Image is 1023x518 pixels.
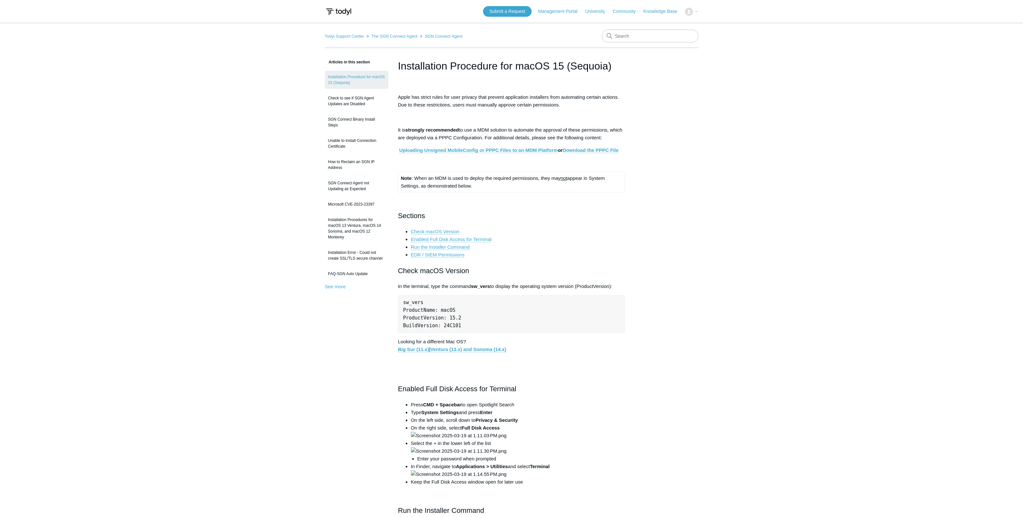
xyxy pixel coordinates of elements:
[425,34,462,39] a: SGN Connect Agent
[476,417,518,423] strong: Privacy & Security
[325,268,388,280] a: FAQ-SGN Auto Update
[563,147,618,153] a: Download the PPPC File
[325,214,388,243] a: Installation Procedures for macOS 13 Ventura, macOS 14 Sonoma, and macOS 12 Monterey
[325,134,388,153] a: Unable to Install Connection Certificate
[561,175,567,181] span: not
[398,383,625,394] h2: Enabled Full Disk Access for Terminal
[398,126,625,142] p: It is to use a MDM solution to automate the approval of these permissions, which are deployed via...
[411,416,625,424] li: On the left side, scroll down to
[325,246,388,264] a: Installation Error - Could not create SSL/TLS secure channel
[325,156,388,174] a: How to Reclaim an SGN IP Address
[613,8,642,15] a: Community
[456,464,508,469] strong: Applications > Utilities
[398,172,625,193] td: : When an MDM is used to deploy the required permissions, they may appear in System Settings, as ...
[411,439,625,463] li: Select the + in the lower left of the list
[411,432,507,439] img: Screenshot 2025-03-19 at 1.11.03 PM.png
[411,424,625,439] li: On the right side, select
[398,338,625,353] p: Looking for a different Mac OS? |
[398,505,625,516] h2: Run the Installer Command
[325,284,346,289] a: See more
[411,409,625,416] li: Type and press
[325,6,352,18] img: Todyl Support Center Help Center home page
[419,34,462,39] li: SGN Connect Agent
[411,470,507,478] img: Screenshot 2025-03-19 at 1.14.55 PM.png
[398,93,625,109] p: Apple has strict rules for user privacy that prevent application installers from automating certa...
[398,58,625,74] h1: Installation Procedure for macOS 15 (Sequoia)
[602,30,698,42] input: Search
[399,147,558,153] a: Uploading Unsigned MobileConfig or PPPC Files to an MDM Platform
[417,455,625,463] li: Enter your password when prompted
[461,425,500,430] strong: Full Disk Access
[421,410,459,415] strong: System Settings
[643,8,684,15] a: Knowledge Base
[401,175,412,181] strong: Note
[398,282,625,290] p: In the terminal, type the command to display the operating system version (ProductVersion):
[398,295,625,333] pre: sw_vers ProductName: macOS ProductVersion: 15.2 BuildVersion: 24C101
[423,402,461,407] strong: CMD + Spacebar
[480,410,492,415] strong: Enter
[325,177,388,195] a: SGN Connect Agent not Updating as Expected
[411,447,507,455] img: Screenshot 2025-03-19 at 1.11.30 PM.png
[411,463,625,478] li: In Finder, navigate to and select
[411,401,625,409] li: Press to open Spotlight Search
[325,113,388,131] a: SGN Connect Binary Install Steps
[325,198,388,210] a: Microsoft CVE-2023-23397
[483,6,532,17] a: Submit a Request
[411,229,459,235] a: Check macOS Version
[365,34,419,39] li: The SGN Connect Agent
[398,347,429,352] a: Big Sur (11.x)
[325,60,370,64] span: Articles in this section
[530,464,549,469] strong: Terminal
[430,347,506,352] a: Ventura (13.x) and Sonoma (14.x)
[399,147,619,153] strong: or
[371,34,417,39] a: The SGN Connect Agent
[325,92,388,110] a: Check to see if SGN Agent Updates are Disabled
[411,252,465,258] a: EDR / SIEM Permissions
[411,244,470,250] a: Run the Installer Command
[405,127,459,133] strong: strongly recommended
[398,265,625,276] h2: Check macOS Version
[411,236,492,242] a: Enabled Full Disk Access for Terminal
[471,283,490,289] strong: sw_vers
[411,478,625,486] li: Keep the Full Disk Access window open for later use
[585,8,611,15] a: University
[325,34,365,39] li: Todyl Support Center
[325,34,364,39] a: Todyl Support Center
[325,71,388,89] a: Installation Procedure for macOS 15 (Sequoia)
[538,8,584,15] a: Management Portal
[398,210,625,221] h2: Sections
